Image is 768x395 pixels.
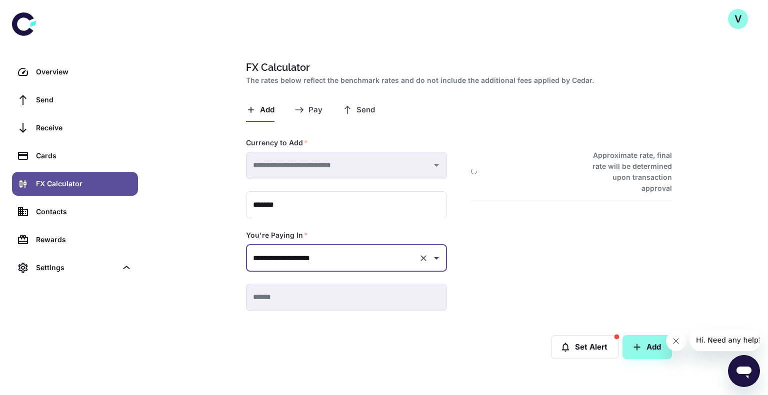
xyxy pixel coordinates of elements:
div: Rewards [36,234,132,245]
div: Settings [12,256,138,280]
button: Open [429,251,443,265]
a: Send [12,88,138,112]
h2: The rates below reflect the benchmark rates and do not include the additional fees applied by Cedar. [246,75,668,86]
a: FX Calculator [12,172,138,196]
a: Cards [12,144,138,168]
h1: FX Calculator [246,60,668,75]
div: Send [36,94,132,105]
button: Set Alert [551,335,618,359]
button: Clear [416,251,430,265]
label: Currency to Add [246,138,308,148]
button: V [728,9,748,29]
span: Add [260,105,274,115]
a: Receive [12,116,138,140]
div: FX Calculator [36,178,132,189]
div: Contacts [36,206,132,217]
div: Receive [36,122,132,133]
h6: Approximate rate, final rate will be determined upon transaction approval [581,150,672,194]
button: Add [622,335,672,359]
a: Overview [12,60,138,84]
iframe: Button to launch messaging window [728,355,760,387]
span: Pay [308,105,322,115]
label: You're Paying In [246,230,308,240]
a: Rewards [12,228,138,252]
div: Settings [36,262,117,273]
span: Send [356,105,375,115]
a: Contacts [12,200,138,224]
span: Hi. Need any help? [6,7,72,15]
iframe: Close message [666,331,686,351]
iframe: Message from company [690,329,760,351]
div: Cards [36,150,132,161]
div: Overview [36,66,132,77]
